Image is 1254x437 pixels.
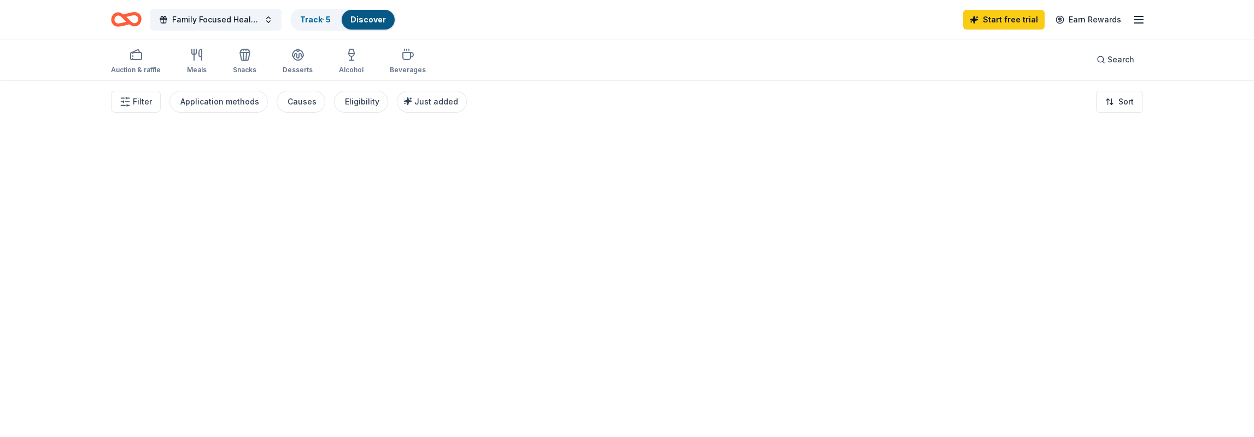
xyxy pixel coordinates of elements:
a: Home [111,7,142,32]
div: Beverages [390,66,426,74]
span: Search [1107,53,1134,66]
button: Auction & raffle [111,44,161,80]
div: Application methods [180,95,259,108]
span: Sort [1118,95,1134,108]
a: Track· 5 [300,15,331,24]
button: Meals [187,44,207,80]
a: Earn Rewards [1049,10,1128,30]
div: Auction & raffle [111,66,161,74]
div: Desserts [283,66,313,74]
button: Family Focused Health Care [GEOGRAPHIC_DATA] Giveaway [150,9,282,31]
button: Causes [277,91,325,113]
a: Start free trial [963,10,1045,30]
button: Beverages [390,44,426,80]
button: Sort [1096,91,1143,113]
button: Application methods [169,91,268,113]
span: Filter [133,95,152,108]
button: Filter [111,91,161,113]
div: Snacks [233,66,256,74]
span: Family Focused Health Care [GEOGRAPHIC_DATA] Giveaway [172,13,260,26]
button: Track· 5Discover [290,9,396,31]
div: Meals [187,66,207,74]
button: Snacks [233,44,256,80]
div: Alcohol [339,66,364,74]
div: Causes [288,95,317,108]
span: Just added [414,97,458,106]
button: Search [1088,49,1143,71]
button: Desserts [283,44,313,80]
button: Eligibility [334,91,388,113]
button: Alcohol [339,44,364,80]
button: Just added [397,91,467,113]
div: Eligibility [345,95,379,108]
a: Discover [350,15,386,24]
